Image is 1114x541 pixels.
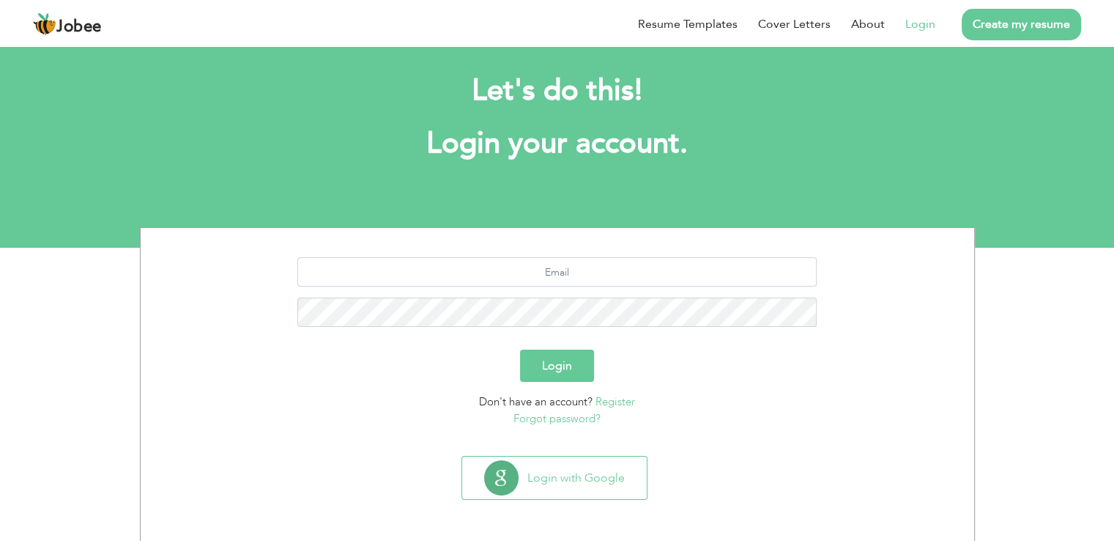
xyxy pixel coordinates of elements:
[162,72,953,110] h2: Let's do this!
[758,15,831,33] a: Cover Letters
[905,15,935,33] a: Login
[520,350,594,382] button: Login
[33,12,102,36] a: Jobee
[962,9,1081,40] a: Create my resume
[851,15,885,33] a: About
[33,12,56,36] img: jobee.io
[162,125,953,163] h1: Login your account.
[638,15,738,33] a: Resume Templates
[56,19,102,35] span: Jobee
[513,411,601,426] a: Forgot password?
[297,257,817,287] input: Email
[462,457,647,499] button: Login with Google
[479,394,593,409] span: Don't have an account?
[595,394,635,409] a: Register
